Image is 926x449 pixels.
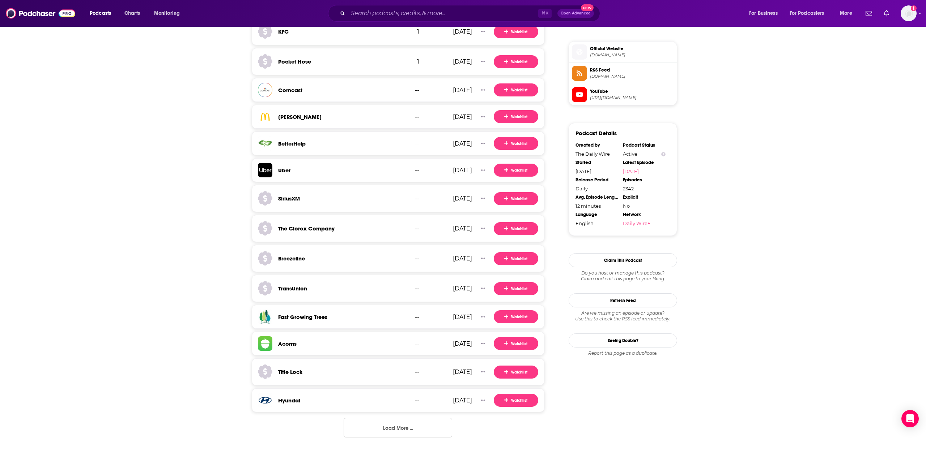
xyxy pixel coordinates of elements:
a: Charts [120,8,144,19]
a: Fast Growing Trees [278,314,327,320]
button: Show More Button [478,113,488,120]
div: Language [575,212,618,217]
h3: TransUnion [278,285,307,292]
img: Comcast logo [258,83,272,97]
a: Breezeline [278,255,305,262]
button: Watchlist [494,110,538,123]
div: [DATE] [425,87,472,94]
span: Watchlist [504,168,527,173]
div: [DATE] [425,314,472,320]
span: Watchlist [504,398,527,403]
a: Pocket Hose [278,58,311,65]
div: No [623,203,666,209]
span: -- [415,140,419,147]
span: 1 [417,28,419,35]
a: [PERSON_NAME] [278,113,322,120]
span: -- [415,340,419,347]
div: Created by [575,142,618,148]
button: Show More Button [478,167,488,174]
button: Claim This Podcast [569,253,677,267]
span: New [581,4,594,11]
h3: Comcast [278,87,302,94]
span: -- [415,87,419,94]
div: [DATE] [425,113,472,120]
div: [DATE] [425,397,472,404]
button: Watchlist [494,83,538,96]
button: Show More Button [478,285,488,292]
span: -- [415,113,419,120]
button: open menu [785,8,835,19]
a: Daily Wire+ [623,220,666,226]
a: Title Lock [278,368,302,375]
a: Seeing Double? [569,333,677,347]
div: Podcast Status [623,142,666,148]
button: Show More Button [478,255,488,262]
a: Hyundai [278,397,300,404]
button: Refresh Feed [569,293,677,307]
button: Watchlist [494,222,538,235]
a: Show notifications dropdown [881,7,892,20]
a: BetterHelp logo [258,136,272,151]
a: BetterHelp [278,140,306,147]
a: Uber logo [258,163,272,177]
span: Watchlist [504,341,527,347]
img: Fast Growing Trees logo [258,310,272,324]
img: Acorns logo [258,336,272,351]
h3: KFC [278,28,289,35]
div: Avg. Episode Length [575,194,618,200]
span: Watchlist [504,369,527,375]
span: Watchlist [504,59,527,65]
div: Episodes [623,177,666,183]
a: [DATE] [623,168,666,174]
h3: Uber [278,167,290,174]
div: [DATE] [425,140,472,147]
button: Show More Button [478,58,488,65]
div: [DATE] [425,28,472,35]
div: [DATE] [425,58,472,65]
span: RSS Feed [590,67,674,73]
img: McDonald's logo [258,109,272,124]
span: Charts [124,8,140,18]
a: Acorns [278,340,297,347]
div: [DATE] [425,340,472,347]
span: Watchlist [504,141,527,147]
div: Release Period [575,177,618,183]
div: Active [623,151,666,157]
span: dailywire.com [590,52,674,58]
button: Watchlist [494,366,538,379]
button: Watchlist [494,337,538,350]
span: Watchlist [504,114,527,120]
div: [DATE] [425,195,472,202]
div: Claim and edit this page to your liking. [569,270,677,282]
div: Latest Episode [623,160,666,165]
span: -- [415,368,419,375]
div: The Daily Wire [575,151,618,157]
button: Show profile menu [901,5,917,21]
a: RSS Feed[DOMAIN_NAME] [572,66,674,81]
span: feeds.simplecast.com [590,74,674,79]
span: Official Website [590,46,674,52]
div: English [575,220,618,226]
button: Show More Button [478,397,488,404]
span: -- [415,255,419,262]
div: [DATE] [575,168,618,174]
button: Watchlist [494,137,538,150]
img: Podchaser - Follow, Share and Rate Podcasts [6,7,75,20]
span: -- [415,195,419,202]
div: 12 minutes [575,203,618,209]
span: Watchlist [504,286,527,292]
span: -- [415,314,419,320]
button: Watchlist [494,310,538,323]
span: Podcasts [90,8,111,18]
button: Show More Button [478,340,488,347]
img: User Profile [901,5,917,21]
button: Watchlist [494,25,538,38]
span: Watchlist [504,29,527,35]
